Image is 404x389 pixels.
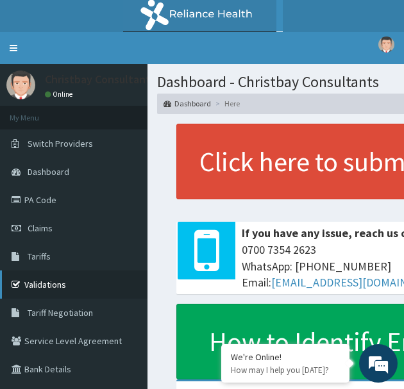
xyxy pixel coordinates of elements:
a: Dashboard [164,98,211,109]
li: Here [212,98,240,109]
img: User Image [378,37,394,53]
span: Tariffs [28,251,51,262]
p: How may I help you today? [231,365,340,376]
span: Dashboard [28,166,69,178]
span: Switch Providers [28,138,93,149]
span: Tariff Negotiation [28,307,93,319]
span: Claims [28,222,53,234]
a: Online [45,90,76,99]
p: Christbay Consultants [45,74,156,85]
div: We're Online! [231,351,340,363]
img: User Image [6,70,35,99]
